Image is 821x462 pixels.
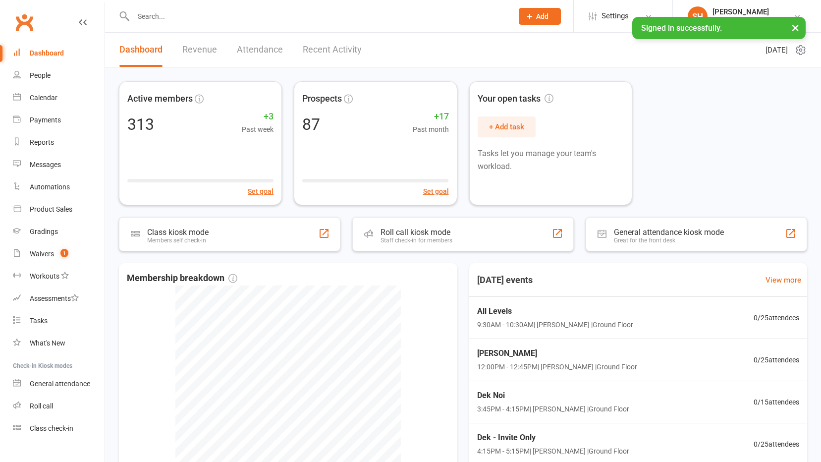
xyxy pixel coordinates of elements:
[13,176,105,198] a: Automations
[13,395,105,417] a: Roll call
[536,12,548,20] span: Add
[13,64,105,87] a: People
[30,339,65,347] div: What's New
[13,288,105,310] a: Assessments
[688,6,708,26] div: SH
[242,110,274,124] span: +3
[614,237,724,244] div: Great for the front desk
[127,271,237,286] span: Membership breakdown
[30,380,90,388] div: General attendance
[242,124,274,135] span: Past week
[30,205,72,213] div: Product Sales
[13,417,105,440] a: Class kiosk mode
[30,183,70,191] div: Automations
[381,237,452,244] div: Staff check-in for members
[30,138,54,146] div: Reports
[147,228,209,237] div: Class kiosk mode
[13,221,105,243] a: Gradings
[13,131,105,154] a: Reports
[477,404,629,414] span: 3:45PM - 4:15PM | [PERSON_NAME] | Ground Floor
[477,347,637,360] span: [PERSON_NAME]
[712,7,769,16] div: [PERSON_NAME]
[477,431,629,444] span: Dek - Invite Only
[13,87,105,109] a: Calendar
[712,16,769,25] div: Suay Muay Thai
[381,228,452,237] div: Roll call kiosk mode
[30,402,53,410] div: Roll call
[302,92,342,106] span: Prospects
[477,361,637,372] span: 12:00PM - 12:45PM | [PERSON_NAME] | Ground Floor
[477,446,629,457] span: 4:15PM - 5:15PM | [PERSON_NAME] | Ground Floor
[478,92,553,106] span: Your open tasks
[786,17,804,38] button: ×
[130,9,506,23] input: Search...
[13,265,105,288] a: Workouts
[477,319,633,330] span: 9:30AM - 10:30AM | [PERSON_NAME] | Ground Floor
[303,33,362,67] a: Recent Activity
[30,424,73,432] div: Class check-in
[127,92,193,106] span: Active members
[13,373,105,395] a: General attendance kiosk mode
[13,332,105,354] a: What's New
[477,389,629,402] span: Dek Noi
[30,49,64,57] div: Dashboard
[766,274,801,286] a: View more
[13,42,105,64] a: Dashboard
[13,154,105,176] a: Messages
[13,243,105,265] a: Waivers 1
[766,44,788,56] span: [DATE]
[248,186,274,197] button: Set goal
[30,71,51,79] div: People
[30,317,48,325] div: Tasks
[602,5,629,27] span: Settings
[182,33,217,67] a: Revenue
[30,161,61,169] div: Messages
[30,272,59,280] div: Workouts
[30,250,54,258] div: Waivers
[478,147,624,173] p: Tasks let you manage your team's workload.
[13,310,105,332] a: Tasks
[519,8,561,25] button: Add
[60,249,68,257] span: 1
[754,312,799,323] span: 0 / 25 attendees
[754,397,799,407] span: 0 / 15 attendees
[30,228,58,235] div: Gradings
[478,116,536,137] button: + Add task
[30,116,61,124] div: Payments
[302,116,320,132] div: 87
[13,198,105,221] a: Product Sales
[641,23,722,33] span: Signed in successfully.
[754,439,799,450] span: 0 / 25 attendees
[237,33,283,67] a: Attendance
[469,271,541,289] h3: [DATE] events
[423,186,449,197] button: Set goal
[413,124,449,135] span: Past month
[614,228,724,237] div: General attendance kiosk mode
[754,354,799,365] span: 0 / 25 attendees
[119,33,163,67] a: Dashboard
[13,109,105,131] a: Payments
[30,294,79,302] div: Assessments
[12,10,37,35] a: Clubworx
[30,94,57,102] div: Calendar
[127,116,154,132] div: 313
[413,110,449,124] span: +17
[147,237,209,244] div: Members self check-in
[477,305,633,318] span: All Levels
